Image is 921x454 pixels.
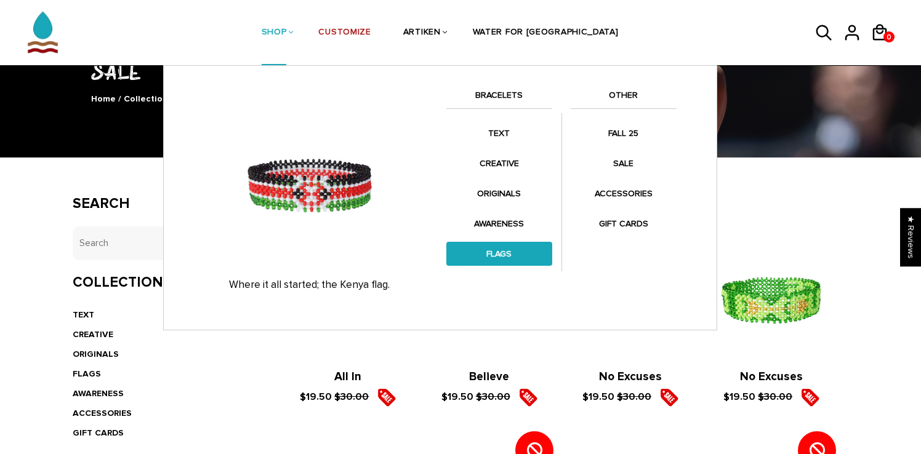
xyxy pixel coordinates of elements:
[660,388,678,407] img: sale5.png
[723,391,755,403] span: $19.50
[446,181,552,205] a: ORIGINALS
[300,391,332,403] span: $19.50
[334,391,369,403] s: $30.00
[73,274,253,292] h3: Collections
[801,388,819,407] img: sale5.png
[73,408,132,418] a: ACCESSORIES
[599,370,662,384] a: No Excuses
[73,368,101,379] a: FLAGS
[758,391,792,403] s: $30.00
[883,30,895,45] span: 0
[883,31,895,42] a: 0
[446,151,552,175] a: CREATIVE
[900,208,921,266] div: Click to open Judge.me floating reviews tab
[446,121,552,145] a: TEXT
[334,370,361,384] a: All In
[571,121,677,145] a: FALL 25
[73,226,253,260] input: Search
[473,1,619,66] a: WATER FOR [GEOGRAPHIC_DATA]
[617,391,651,403] s: $30.00
[403,1,441,66] a: ARTIKEN
[476,391,510,403] s: $30.00
[73,329,113,340] a: CREATIVE
[91,94,116,104] a: Home
[377,388,396,407] img: sale5.png
[519,388,537,407] img: sale5.png
[118,94,121,104] span: /
[73,309,94,320] a: TEXT
[73,195,253,213] h3: Search
[740,370,803,384] a: No Excuses
[318,1,371,66] a: CUSTOMIZE
[469,370,509,384] a: Believe
[571,181,677,205] a: ACCESSORIES
[582,391,614,403] span: $19.50
[571,212,677,236] a: GIFT CARDS
[441,391,473,403] span: $19.50
[73,54,848,86] h1: SALE
[262,1,287,66] a: SHOP
[73,388,124,399] a: AWARENESS
[571,151,677,175] a: SALE
[124,94,172,104] a: Collections
[73,349,119,359] a: ORIGINALS
[446,212,552,236] a: AWARENESS
[571,88,677,109] a: OTHER
[446,88,552,109] a: BRACELETS
[73,428,124,438] a: GIFT CARDS
[446,242,552,266] a: FLAGS
[185,279,434,291] p: Where it all started; the Kenya flag.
